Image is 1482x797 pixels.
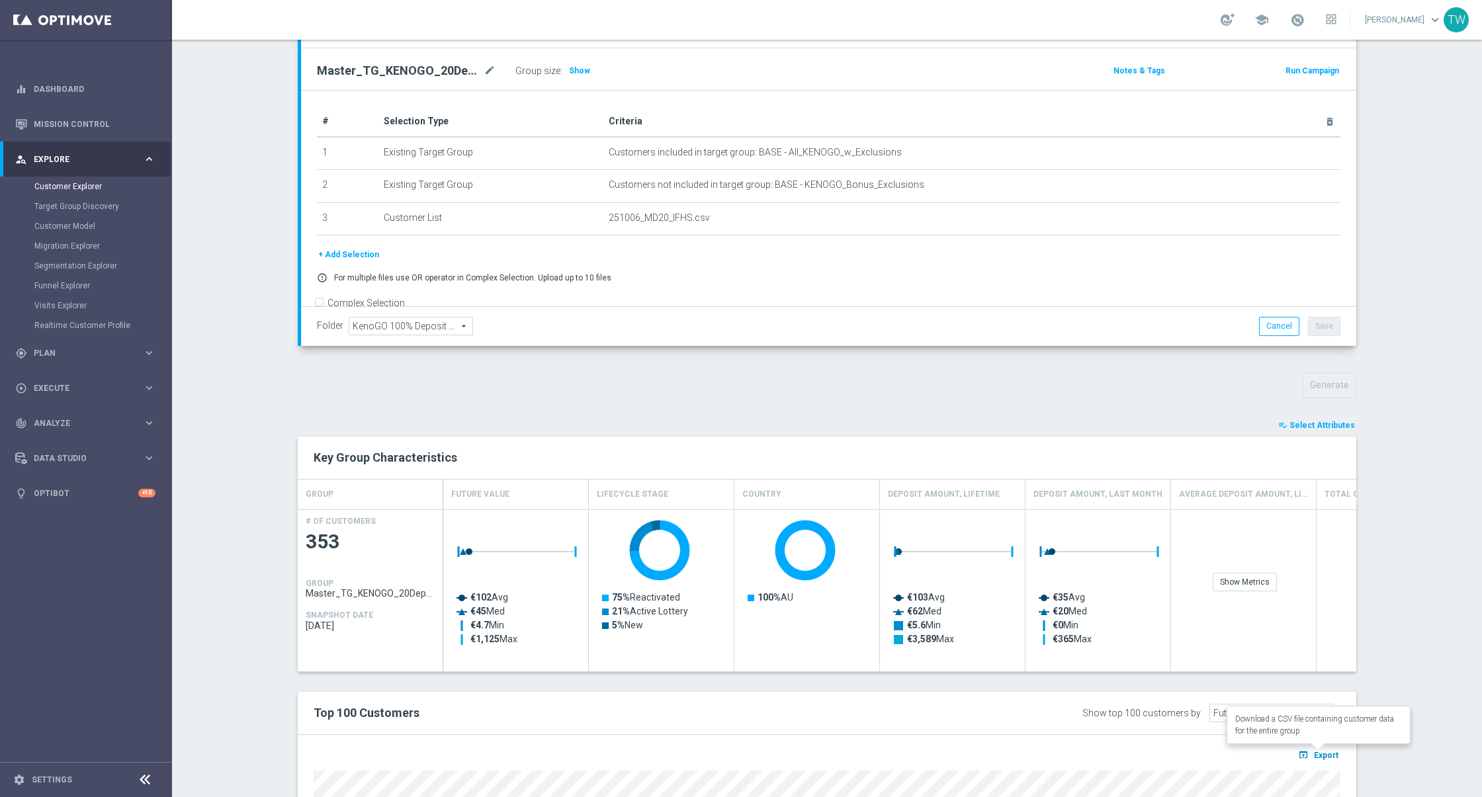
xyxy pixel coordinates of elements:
text: Med [907,606,941,616]
text: Active Lottery [612,606,688,616]
div: Data Studio [15,452,143,464]
div: equalizer Dashboard [15,84,156,95]
h4: Deposit Amount, Lifetime [888,483,1000,506]
tspan: €62 [907,606,923,616]
div: Optibot [15,476,155,511]
tspan: €103 [907,592,928,603]
label: Group size [515,65,560,77]
tspan: €102 [470,592,492,603]
tspan: €5.6 [907,620,926,630]
span: Plan [34,349,143,357]
span: Master_TG_KENOGO_20DepositMatch_251006 [306,588,435,599]
button: open_in_browser Export [1296,746,1340,763]
text: Min [1053,620,1078,630]
td: 3 [317,202,378,235]
span: 251006_MD20_IFHS.csv [609,212,710,224]
button: Data Studio keyboard_arrow_right [15,453,156,464]
div: track_changes Analyze keyboard_arrow_right [15,418,156,429]
div: play_circle_outline Execute keyboard_arrow_right [15,383,156,394]
span: keyboard_arrow_down [1428,13,1442,27]
i: error_outline [317,273,327,283]
div: Mission Control [15,106,155,142]
div: Target Group Discovery [34,196,171,216]
span: 2025-10-04 [306,620,435,631]
td: 1 [317,137,378,170]
text: Avg [1053,592,1085,603]
a: Settings [32,776,72,784]
i: keyboard_arrow_right [143,153,155,165]
a: Optibot [34,476,138,511]
span: Customers included in target group: BASE - All_KENOGO_w_Exclusions [609,147,902,158]
a: Realtime Customer Profile [34,320,138,331]
div: TW [1444,7,1469,32]
span: Show [569,66,590,75]
h4: Lifecycle Stage [597,483,668,506]
button: playlist_add_check Select Attributes [1277,418,1356,433]
td: 2 [317,170,378,203]
h4: # OF CUSTOMERS [306,517,376,526]
h2: Top 100 Customers [314,705,904,721]
text: AU [758,592,793,603]
h4: Total GGR, Lifetime [1325,483,1411,506]
div: Customer Model [34,216,171,236]
i: open_in_browser [1298,749,1312,760]
span: Execute [34,384,143,392]
a: [PERSON_NAME]keyboard_arrow_down [1364,10,1444,30]
text: Max [907,634,954,644]
i: keyboard_arrow_right [143,347,155,359]
text: Min [470,620,504,630]
h4: Average Deposit Amount, Lifetime [1179,483,1308,506]
label: Complex Selection [327,297,405,310]
a: Migration Explorer [34,241,138,251]
i: mode_edit [484,63,496,79]
div: +10 [138,489,155,497]
tspan: 100% [758,592,781,603]
i: delete_forever [1325,116,1335,127]
button: Mission Control [15,119,156,130]
text: Avg [470,592,508,603]
button: gps_fixed Plan keyboard_arrow_right [15,348,156,358]
div: Funnel Explorer [34,276,171,296]
span: Criteria [609,116,642,126]
div: Press SPACE to select this row. [298,509,443,671]
h4: GROUP [306,483,333,506]
i: track_changes [15,417,27,429]
tspan: 21% [612,606,630,616]
td: Existing Target Group [378,137,603,170]
tspan: €45 [470,606,486,616]
div: Plan [15,347,143,359]
div: Visits Explorer [34,296,171,315]
text: Reactivated [612,592,680,603]
div: Execute [15,382,143,394]
div: Show Metrics [1213,573,1277,591]
label: : [560,65,562,77]
text: Min [907,620,941,630]
span: Explore [34,155,143,163]
tspan: €4.7 [470,620,489,630]
button: Cancel [1259,317,1299,335]
i: lightbulb [15,487,27,499]
a: Visits Explorer [34,300,138,311]
h4: GROUP [306,579,333,588]
th: Selection Type [378,106,603,137]
h4: Deposit Amount, Last Month [1033,483,1162,506]
h4: SNAPSHOT DATE [306,610,373,620]
text: Med [1053,606,1087,616]
span: 353 [306,529,435,555]
button: Save [1308,317,1340,335]
tspan: €20 [1053,606,1068,616]
span: Data Studio [34,454,143,462]
text: New [612,620,643,630]
text: Med [470,606,505,616]
text: Avg [907,592,945,603]
tspan: 5% [612,620,625,630]
div: Migration Explorer [34,236,171,256]
i: person_search [15,153,27,165]
button: lightbulb Optibot +10 [15,488,156,499]
h4: Country [742,483,781,506]
div: Analyze [15,417,143,429]
span: school [1254,13,1269,27]
h4: Future Value [451,483,509,506]
text: Max [1053,634,1092,644]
